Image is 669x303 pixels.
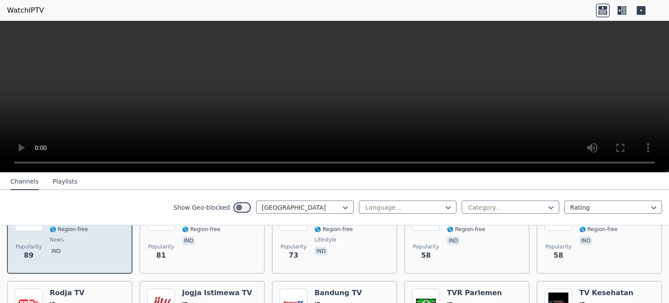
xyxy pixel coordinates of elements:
span: Popularity [148,243,174,250]
span: 73 [289,250,298,261]
p: ind [50,247,63,255]
span: 89 [24,250,34,261]
span: 58 [554,250,563,261]
h6: Bandung TV [314,289,372,297]
span: lifestyle [314,236,336,243]
p: ind [447,236,460,245]
span: 🌎 Region-free [50,226,88,233]
p: ind [182,236,195,245]
span: Popularity [280,243,307,250]
span: news [50,236,64,243]
span: 🌎 Region-free [579,226,618,233]
span: Popularity [545,243,571,250]
label: Show Geo-blocked [173,203,230,212]
p: ind [314,247,328,255]
p: ind [579,236,592,245]
h6: Rodja TV [50,289,88,297]
span: 58 [421,250,431,261]
h6: TV Kesehatan [579,289,633,297]
span: Popularity [413,243,439,250]
span: 🌎 Region-free [314,226,353,233]
h6: Jogja Istimewa TV [182,289,252,297]
span: 🌎 Region-free [447,226,485,233]
button: Playlists [53,174,78,190]
button: Channels [10,174,39,190]
h6: TVR Parlemen [447,289,502,297]
span: Popularity [16,243,42,250]
span: 🌎 Region-free [182,226,220,233]
span: 81 [156,250,166,261]
a: WatchIPTV [7,5,44,16]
